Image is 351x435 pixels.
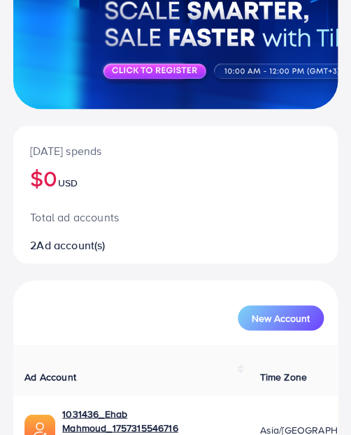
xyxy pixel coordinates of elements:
span: Time Zone [259,369,306,383]
a: 1031436_Ehab Mahmoud_1757315546716 [62,406,237,435]
h2: 2 [30,239,321,252]
iframe: Chat [292,372,341,425]
span: USD [58,176,78,190]
p: [DATE] spends [30,142,321,159]
span: New Account [252,313,310,323]
button: New Account [238,305,324,330]
p: Total ad accounts [30,209,321,226]
span: Ad account(s) [36,237,105,253]
span: Ad Account [24,369,76,383]
h2: $0 [30,165,321,191]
